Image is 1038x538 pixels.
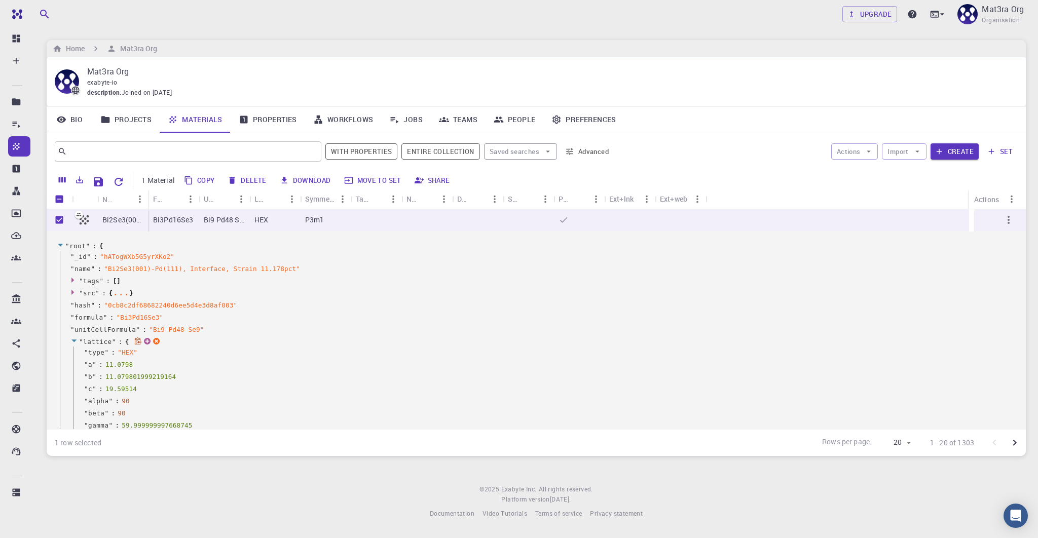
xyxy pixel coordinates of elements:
[87,88,122,98] span: description :
[75,313,103,322] span: formula
[95,289,99,297] span: "
[93,242,97,251] span: :
[501,494,549,505] span: Platform version
[116,421,120,430] span: :
[521,191,537,207] button: Sort
[957,4,978,24] img: Mat3ra Org
[335,191,351,207] button: Menu
[117,277,121,286] span: ]
[102,215,143,225] p: Bi2Se3(001)-Pd(111), Interface, Strain 11.178pct
[8,9,22,19] img: logo
[98,264,102,274] span: :
[122,88,172,98] span: Joined on [DATE]
[102,289,106,298] span: :
[99,360,103,369] span: :
[483,509,527,517] span: Video Tutorials
[535,509,582,519] a: Terms of service
[83,338,112,345] span: lattice
[136,326,140,333] span: "
[550,495,571,503] span: [DATE] .
[831,143,878,160] button: Actions
[116,191,132,207] button: Sort
[639,191,655,207] button: Menu
[47,106,92,133] a: Bio
[983,143,1018,160] button: set
[969,189,1020,209] div: Actions
[535,509,582,517] span: Terms of service
[104,265,300,273] span: " Bi2Se3(001)-Pd(111), Interface, Strain 11.178pct "
[112,409,116,418] span: :
[484,143,557,160] button: Saved searches
[401,143,479,160] span: Filter throughout whole library including sets (folders)
[559,189,572,209] div: Public
[112,338,116,345] span: "
[109,289,113,298] span: {
[1004,191,1020,207] button: Menu
[70,314,75,321] span: "
[217,191,233,207] button: Sort
[590,509,643,517] span: Privacy statement
[1005,433,1025,453] button: Go to next page
[160,106,231,133] a: Materials
[982,15,1020,25] span: Organisation
[277,172,335,188] button: Download
[487,191,503,207] button: Menu
[420,191,436,207] button: Sort
[982,3,1024,15] p: Mat3ra Org
[84,385,88,393] span: "
[660,189,687,209] div: Ext+web
[588,191,604,207] button: Menu
[75,264,91,274] span: name
[100,253,174,260] span: " hATogWXb5G5yrXKo2 "
[92,106,160,133] a: Projects
[142,325,146,334] span: :
[204,215,244,225] p: Bi9 Pd48 Se9
[572,191,588,207] button: Sort
[88,360,92,369] span: a
[87,65,1010,78] p: Mat3ra Org
[104,301,237,309] span: " 0cb8c2df68682240d6ee5d4e3d8af003 "
[122,421,192,430] div: 59.999999997668745
[103,314,107,321] span: "
[65,242,69,250] span: "
[70,265,75,273] span: "
[118,409,125,418] div: 90
[501,484,537,494] a: Exabyte Inc.
[88,372,92,381] span: b
[55,438,101,448] div: 1 row selected
[99,372,103,381] span: :
[876,435,914,450] div: 20
[233,191,249,207] button: Menu
[125,337,129,347] span: {
[930,438,974,448] p: 1–20 of 1303
[604,189,655,209] div: Ext+lnk
[91,301,95,309] span: "
[181,172,219,188] button: Copy
[79,289,83,297] span: "
[122,397,129,406] div: 90
[21,7,58,16] span: Support
[110,313,114,322] span: :
[116,43,157,54] h6: Mat3ra Org
[822,437,872,448] p: Rows per page:
[539,484,593,494] span: All rights reserved.
[106,277,110,286] span: :
[88,397,108,406] span: alpha
[92,373,96,380] span: "
[99,385,103,394] span: :
[153,215,194,225] p: Bi3Pd16Se3
[452,189,503,209] div: Default
[268,191,284,207] button: Sort
[116,397,120,406] span: :
[431,106,486,133] a: Teams
[79,277,83,285] span: "
[550,494,571,505] a: [DATE].
[284,191,300,207] button: Menu
[109,397,113,405] span: "
[430,509,474,519] a: Documentation
[93,252,97,261] span: :
[84,421,88,429] span: "
[553,189,604,209] div: Public
[457,189,470,209] div: Default
[75,301,91,310] span: hash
